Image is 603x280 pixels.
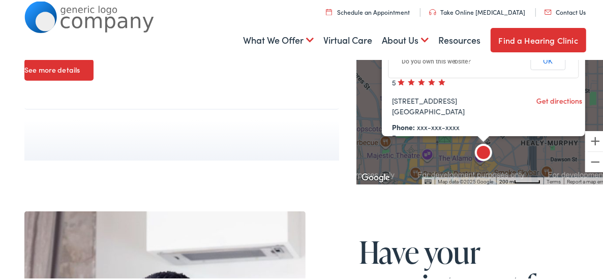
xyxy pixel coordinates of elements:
[545,6,586,15] a: Contact Us
[326,6,410,15] a: Schedule an Appointment
[425,177,432,184] button: Keyboard shortcuts
[438,177,493,183] span: Map data ©2025 Google
[417,120,460,131] a: xxx-xxx-xxxx
[392,76,447,86] span: 5
[324,30,373,47] a: Virtual Care
[392,120,415,131] strong: Phone:
[429,6,525,15] a: Take Online [MEDICAL_DATA]
[545,8,552,13] img: utility icon
[531,50,566,69] button: OK
[547,177,561,183] a: Terms (opens in new tab)
[382,30,429,47] a: About Us
[499,177,514,183] span: 200 m
[326,7,332,14] img: utility icon
[402,56,471,64] a: Do you own this website?
[439,30,481,47] a: Resources
[496,176,544,183] button: Map Scale: 200 m per 48 pixels
[491,26,586,51] a: Find a Hearing Clinic
[536,94,582,104] a: Get directions
[244,30,314,47] a: What We Offer
[392,105,507,115] div: [GEOGRAPHIC_DATA]
[24,58,94,79] a: See more details
[392,131,507,142] div: xxx-xxx-xxxx
[392,131,406,141] strong: Fax:
[471,140,496,165] div: The Alamo
[429,8,436,14] img: utility icon
[392,94,507,105] div: [STREET_ADDRESS]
